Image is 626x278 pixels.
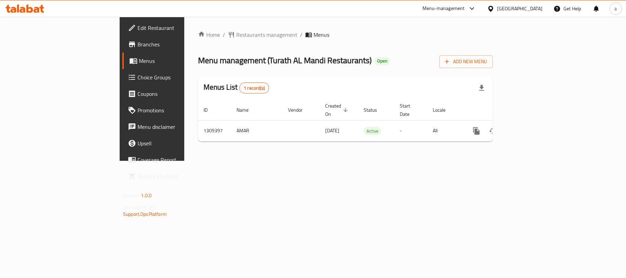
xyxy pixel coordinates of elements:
span: Coupons [138,90,219,98]
span: Open [374,58,390,64]
span: a [614,5,617,12]
div: Menu-management [422,4,465,13]
span: Status [364,106,386,114]
td: - [394,120,427,141]
a: Coupons [122,86,224,102]
div: [GEOGRAPHIC_DATA] [497,5,542,12]
a: Menu disclaimer [122,119,224,135]
table: enhanced table [198,100,540,142]
button: more [468,123,485,139]
span: Get support on: [123,203,155,212]
a: Grocery Checklist [122,168,224,185]
span: Promotions [138,106,219,114]
nav: breadcrumb [198,31,493,39]
span: Restaurants management [236,31,297,39]
span: Locale [433,106,454,114]
span: ID [204,106,217,114]
h2: Menus List [204,82,269,93]
span: [DATE] [325,126,339,135]
a: Restaurants management [228,31,297,39]
span: Created On [325,102,350,118]
span: Version: [123,191,140,200]
th: Actions [463,100,540,121]
span: Vendor [288,106,311,114]
a: Choice Groups [122,69,224,86]
a: Edit Restaurant [122,20,224,36]
a: Coverage Report [122,152,224,168]
span: 1 record(s) [240,85,269,91]
span: Active [364,127,381,135]
a: Menus [122,53,224,69]
span: Menu management ( Turath AL Mandi Restaurants ) [198,53,372,68]
div: Open [374,57,390,65]
div: Total records count [239,82,269,93]
td: All [427,120,463,141]
span: Start Date [400,102,419,118]
span: Name [237,106,257,114]
span: Menu disclaimer [138,123,219,131]
span: Add New Menu [445,57,487,66]
span: Branches [138,40,219,48]
span: Choice Groups [138,73,219,81]
span: Upsell [138,139,219,147]
span: Menus [314,31,329,39]
span: Coverage Report [138,156,219,164]
div: Export file [473,80,490,96]
a: Upsell [122,135,224,152]
li: / [300,31,303,39]
span: Menus [139,57,219,65]
a: Promotions [122,102,224,119]
a: Branches [122,36,224,53]
a: Support.OpsPlatform [123,210,167,219]
span: Grocery Checklist [138,172,219,180]
span: 1.0.0 [141,191,152,200]
td: AMAR [231,120,283,141]
span: Edit Restaurant [138,24,219,32]
button: Change Status [485,123,501,139]
button: Add New Menu [439,55,493,68]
